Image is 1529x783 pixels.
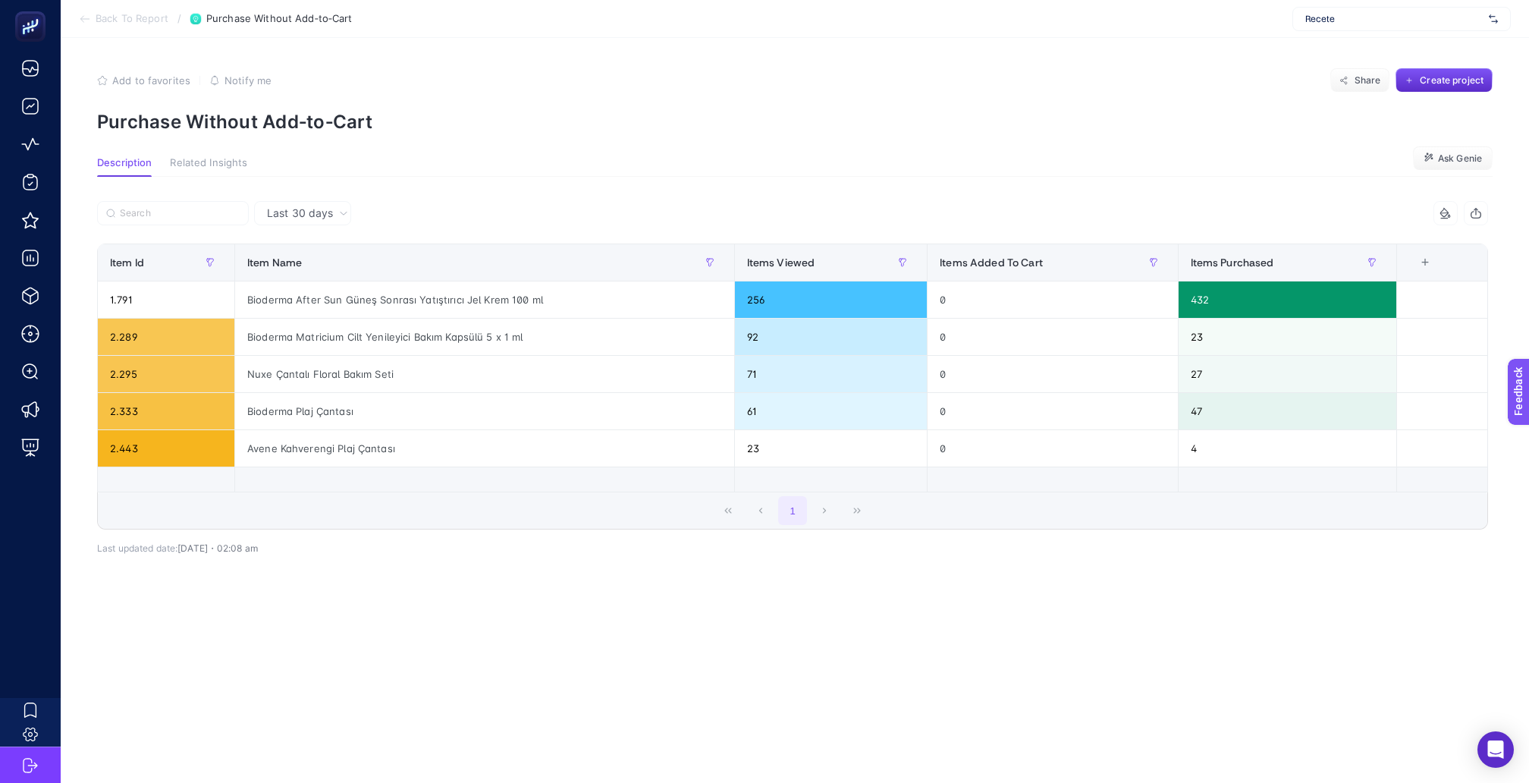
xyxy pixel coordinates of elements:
button: Ask Genie [1413,146,1493,171]
div: 23 [735,430,928,467]
div: 0 [928,319,1177,355]
span: Description [97,157,152,169]
span: Last updated date: [97,542,177,554]
div: Nuxe Çantalı Floral Bakım Seti [235,356,733,392]
input: Search [120,208,240,219]
span: Back To Report [96,13,168,25]
div: 2.333 [98,393,234,429]
span: Add to favorites [112,74,190,86]
div: 0 [928,430,1177,467]
button: Share [1330,68,1389,93]
div: 71 [735,356,928,392]
div: 2.289 [98,319,234,355]
span: Ask Genie [1438,153,1482,165]
div: 23 [1179,319,1396,355]
div: 2.295 [98,356,234,392]
span: Notify me [224,74,272,86]
button: Create project [1396,68,1493,93]
span: [DATE]・02:08 am [177,542,258,554]
div: Avene Kahverengi Plaj Çantası [235,430,733,467]
div: 1.791 [98,281,234,318]
div: 0 [928,281,1177,318]
div: 0 [928,356,1177,392]
span: Feedback [9,5,58,17]
div: Bioderma Plaj Çantası [235,393,733,429]
span: / [177,12,181,24]
button: Add to favorites [97,74,190,86]
div: Last 30 days [97,225,1488,554]
div: 5 items selected [1409,256,1421,290]
span: Items Viewed [747,256,815,269]
span: Last 30 days [267,206,333,221]
div: 92 [735,319,928,355]
button: 1 [778,496,807,525]
span: Create project [1420,74,1483,86]
span: Item Name [247,256,302,269]
span: Related Insights [170,157,247,169]
span: Item Id [110,256,144,269]
div: 2.443 [98,430,234,467]
span: Recete [1305,13,1483,25]
div: 256 [735,281,928,318]
div: 432 [1179,281,1396,318]
div: + [1411,256,1440,269]
span: Purchase Without Add‑to‑Cart [206,13,353,25]
div: Open Intercom Messenger [1477,731,1514,768]
div: 61 [735,393,928,429]
button: Description [97,157,152,177]
img: svg%3e [1489,11,1498,27]
button: Related Insights [170,157,247,177]
span: Share [1355,74,1381,86]
div: 27 [1179,356,1396,392]
div: Bioderma Matricium Cilt Yenileyici Bakım Kapsülü 5 x 1 ml [235,319,733,355]
div: 0 [928,393,1177,429]
div: 4 [1179,430,1396,467]
span: Items Purchased [1191,256,1274,269]
div: Bioderma After Sun Güneş Sonrası Yatıştırıcı Jel Krem 100 ml [235,281,733,318]
button: Notify me [209,74,272,86]
p: Purchase Without Add‑to‑Cart [97,111,1493,133]
span: Items Added To Cart [940,256,1043,269]
div: 47 [1179,393,1396,429]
